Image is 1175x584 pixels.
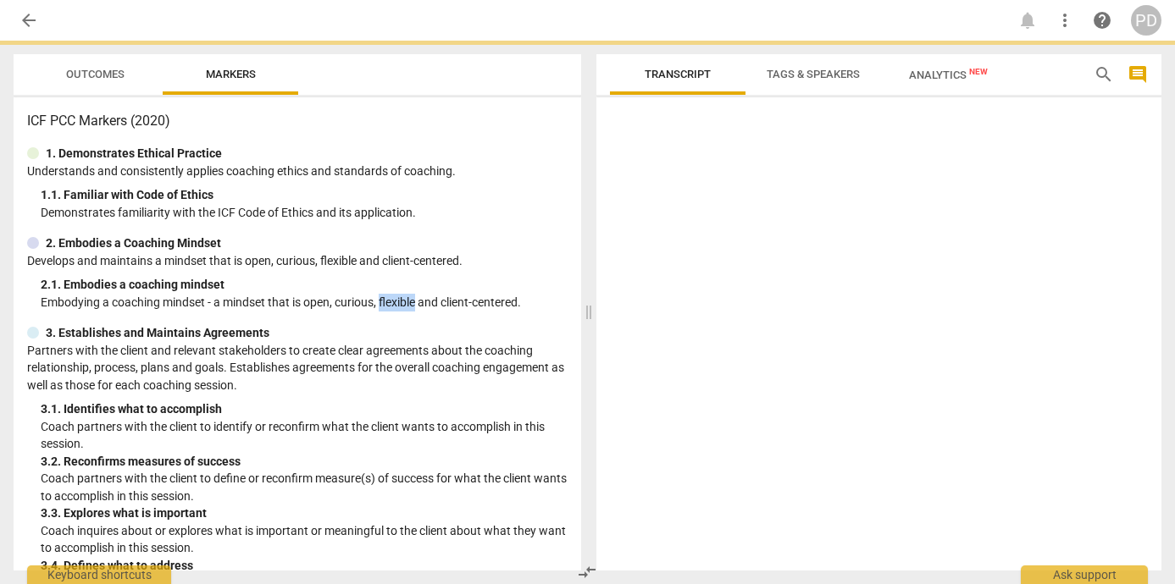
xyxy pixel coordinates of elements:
[41,186,568,204] div: 1. 1. Familiar with Code of Ethics
[27,252,568,270] p: Develops and maintains a mindset that is open, curious, flexible and client-centered.
[41,276,568,294] div: 2. 1. Embodies a coaching mindset
[27,163,568,180] p: Understands and consistently applies coaching ethics and standards of coaching.
[66,68,125,80] span: Outcomes
[909,69,988,81] span: Analytics
[1092,10,1112,30] span: help
[41,204,568,222] p: Demonstrates familiarity with the ICF Code of Ethics and its application.
[577,562,597,582] span: compare_arrows
[41,400,568,418] div: 3. 1. Identifies what to accomplish
[46,145,222,163] p: 1. Demonstrates Ethical Practice
[41,522,568,557] p: Coach inquires about or explores what is important or meaningful to the client about what they wa...
[206,68,256,80] span: Markers
[41,453,568,471] div: 3. 2. Reconfirms measures of success
[41,418,568,453] p: Coach partners with the client to identify or reconfirm what the client wants to accomplish in th...
[27,111,568,131] h3: ICF PCC Markers (2020)
[1090,61,1117,88] button: Search
[1087,5,1117,36] a: Help
[1094,64,1114,85] span: search
[1131,5,1161,36] button: PD
[1124,61,1151,88] button: Show/Hide comments
[1021,565,1148,584] div: Ask support
[46,324,269,342] p: 3. Establishes and Maintains Agreements
[969,67,988,76] span: New
[767,68,860,80] span: Tags & Speakers
[27,565,171,584] div: Keyboard shortcuts
[645,68,711,80] span: Transcript
[19,10,39,30] span: arrow_back
[41,294,568,311] p: Embodying a coaching mindset - a mindset that is open, curious, flexible and client-centered.
[41,504,568,522] div: 3. 3. Explores what is important
[1128,64,1148,85] span: comment
[1055,10,1075,30] span: more_vert
[41,470,568,504] p: Coach partners with the client to define or reconfirm measure(s) of success for what the client w...
[27,342,568,394] p: Partners with the client and relevant stakeholders to create clear agreements about the coaching ...
[41,557,568,575] div: 3. 4. Defines what to address
[46,234,221,252] p: 2. Embodies a Coaching Mindset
